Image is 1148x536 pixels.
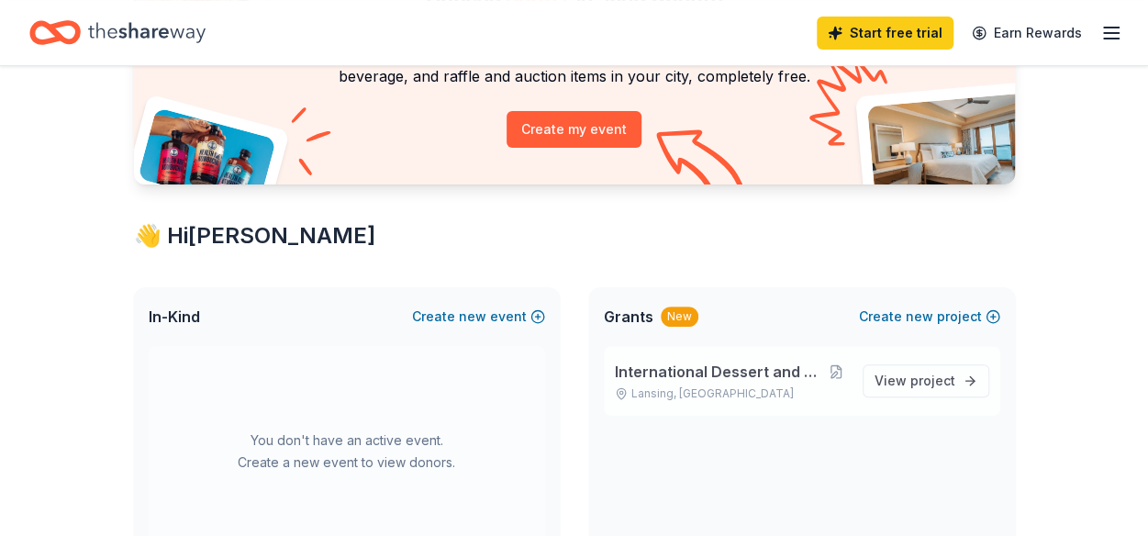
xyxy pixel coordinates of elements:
div: 👋 Hi [PERSON_NAME] [134,221,1015,251]
span: In-Kind [149,306,200,328]
img: Curvy arrow [656,129,748,198]
button: Createnewevent [412,306,545,328]
a: Earn Rewards [961,17,1093,50]
div: New [661,307,698,327]
p: Lansing, [GEOGRAPHIC_DATA] [615,386,848,401]
span: View [875,370,955,392]
span: Grants [604,306,653,328]
span: new [459,306,486,328]
a: Start free trial [817,17,953,50]
span: new [906,306,933,328]
button: Create my event [507,111,641,148]
button: Createnewproject [859,306,1000,328]
a: View project [863,364,989,397]
a: Home [29,11,206,54]
span: project [910,373,955,388]
span: International Dessert and Silent Auction Event [615,361,825,383]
